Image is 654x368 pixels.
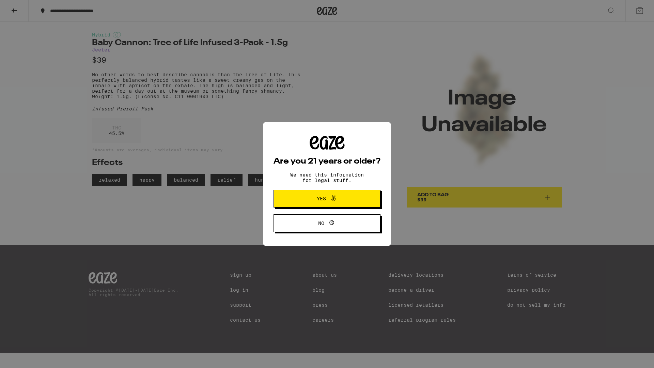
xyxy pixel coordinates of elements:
button: Yes [274,190,380,208]
p: We need this information for legal stuff. [284,172,370,183]
h2: Are you 21 years or older? [274,157,380,166]
button: No [274,214,380,232]
span: Yes [317,196,326,201]
span: No [318,221,324,226]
